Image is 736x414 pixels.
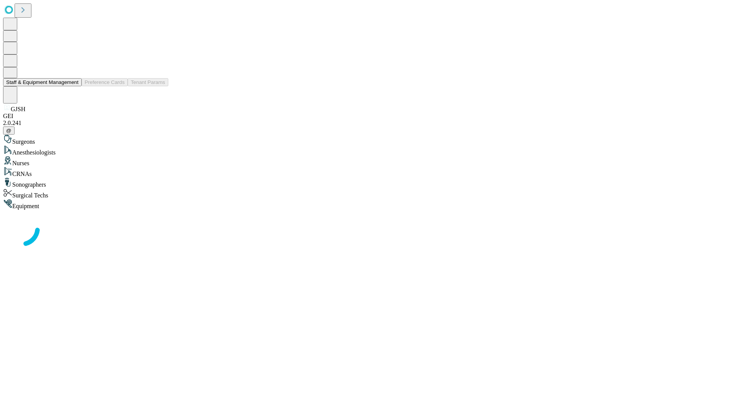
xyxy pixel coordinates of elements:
[3,156,733,167] div: Nurses
[82,78,128,86] button: Preference Cards
[3,78,82,86] button: Staff & Equipment Management
[3,135,733,145] div: Surgeons
[11,106,25,112] span: GJSH
[3,120,733,127] div: 2.0.241
[3,167,733,177] div: CRNAs
[3,199,733,210] div: Equipment
[3,113,733,120] div: GEI
[128,78,168,86] button: Tenant Params
[3,145,733,156] div: Anesthesiologists
[3,127,15,135] button: @
[6,128,11,133] span: @
[3,177,733,188] div: Sonographers
[3,188,733,199] div: Surgical Techs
